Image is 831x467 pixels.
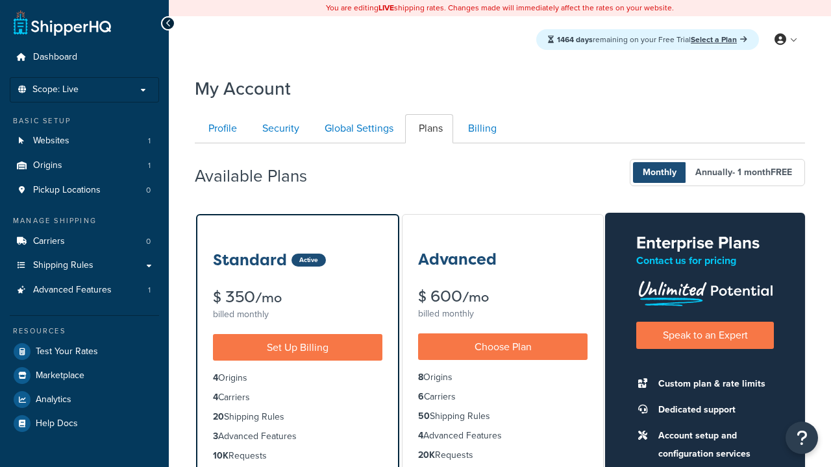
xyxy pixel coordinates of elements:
h2: Available Plans [195,167,327,186]
li: Origins [10,154,159,178]
div: Basic Setup [10,115,159,126]
a: Websites 1 [10,129,159,153]
span: - 1 month [732,165,792,179]
li: Pickup Locations [10,178,159,202]
li: Websites [10,129,159,153]
h3: Standard [213,252,287,269]
h1: My Account [195,76,291,101]
span: 0 [146,236,151,247]
li: Requests [213,449,382,463]
span: 1 [148,285,151,296]
span: 1 [148,136,151,147]
a: Shipping Rules [10,254,159,278]
strong: 8 [418,370,423,384]
li: Requests [418,448,588,462]
span: Analytics [36,394,71,405]
li: Custom plan & rate limits [652,375,774,393]
span: Test Your Rates [36,346,98,357]
li: Account setup and configuration services [652,427,774,463]
strong: 6 [418,390,424,403]
span: Annually [686,162,802,183]
div: billed monthly [213,305,382,324]
span: Websites [33,136,69,147]
span: Origins [33,160,62,171]
a: Help Docs [10,412,159,435]
button: Open Resource Center [786,422,818,454]
strong: 4 [418,429,423,442]
small: /mo [462,288,489,306]
span: Carriers [33,236,65,247]
strong: 20 [213,410,224,424]
a: Set Up Billing [213,334,382,361]
a: Pickup Locations 0 [10,178,159,202]
a: Carriers 0 [10,230,159,254]
div: billed monthly [418,305,588,323]
li: Advanced Features [213,429,382,444]
li: Carriers [418,390,588,404]
a: Billing [454,114,507,143]
div: Resources [10,326,159,337]
div: remaining on your Free Trial [536,29,759,50]
span: Scope: Live [32,84,79,95]
a: Dashboard [10,45,159,69]
a: Advanced Features 1 [10,278,159,302]
li: Origins [418,370,588,385]
span: Shipping Rules [33,260,93,271]
button: Monthly Annually- 1 monthFREE [630,159,805,186]
span: Advanced Features [33,285,112,296]
li: Advanced Features [418,429,588,443]
span: Pickup Locations [33,185,101,196]
a: Plans [405,114,453,143]
li: Advanced Features [10,278,159,302]
h2: Enterprise Plans [636,233,774,252]
li: Carriers [10,230,159,254]
div: $ 350 [213,289,382,305]
a: Marketplace [10,364,159,387]
a: Choose Plan [418,333,588,360]
a: Profile [195,114,247,143]
strong: 10K [213,449,229,462]
span: 0 [146,185,151,196]
strong: 20K [418,448,435,462]
h3: Advanced [418,251,497,268]
a: Test Your Rates [10,340,159,363]
span: Monthly [633,162,686,183]
span: 1 [148,160,151,171]
a: Analytics [10,388,159,411]
li: Shipping Rules [213,410,382,424]
span: Marketplace [36,370,84,381]
a: Global Settings [311,114,404,143]
li: Origins [213,371,382,385]
li: Dedicated support [652,401,774,419]
b: LIVE [378,2,394,14]
a: Security [249,114,310,143]
a: Origins 1 [10,154,159,178]
span: Dashboard [33,52,77,63]
img: Unlimited Potential [636,276,774,306]
strong: 4 [213,390,218,404]
strong: 1464 days [557,34,593,45]
a: ShipperHQ Home [14,10,111,36]
li: Carriers [213,390,382,405]
div: Active [291,254,326,267]
a: Select a Plan [691,34,747,45]
a: Speak to an Expert [636,322,774,348]
strong: 50 [418,409,430,423]
span: Help Docs [36,418,78,429]
p: Contact us for pricing [636,252,774,270]
li: Shipping Rules [418,409,588,424]
strong: 3 [213,429,218,443]
strong: 4 [213,371,218,385]
div: $ 600 [418,289,588,305]
small: /mo [255,289,282,307]
b: FREE [771,165,792,179]
div: Manage Shipping [10,215,159,226]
